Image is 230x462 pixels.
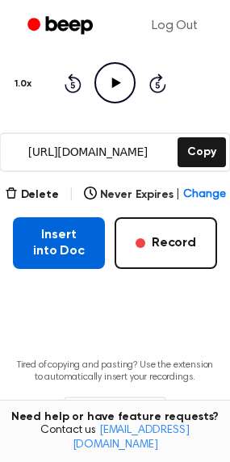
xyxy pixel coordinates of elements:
button: Insert into Doc [13,217,105,269]
button: Record [115,217,217,269]
span: | [69,185,74,204]
a: Beep [16,10,107,42]
span: | [176,187,180,204]
button: Never Expires|Change [84,187,226,204]
span: Change [183,187,225,204]
p: Tired of copying and pasting? Use the extension to automatically insert your recordings. [13,359,217,384]
a: [EMAIL_ADDRESS][DOMAIN_NAME] [73,425,190,451]
button: Delete [5,187,59,204]
a: Log Out [136,6,214,45]
button: 1.0x [13,70,37,98]
span: Contact us [10,424,220,452]
button: Copy [178,137,225,167]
